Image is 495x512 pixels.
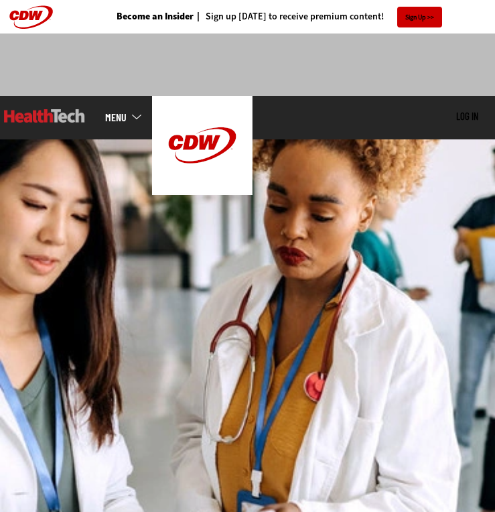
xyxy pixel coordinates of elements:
[397,7,442,27] a: Sign Up
[194,12,384,21] a: Sign up [DATE] to receive premium content!
[456,111,478,123] div: User menu
[117,12,194,21] a: Become an Insider
[105,112,152,123] a: mobile-menu
[4,109,85,123] img: Home
[152,184,253,198] a: CDW
[456,110,478,122] a: Log in
[152,96,253,195] img: Home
